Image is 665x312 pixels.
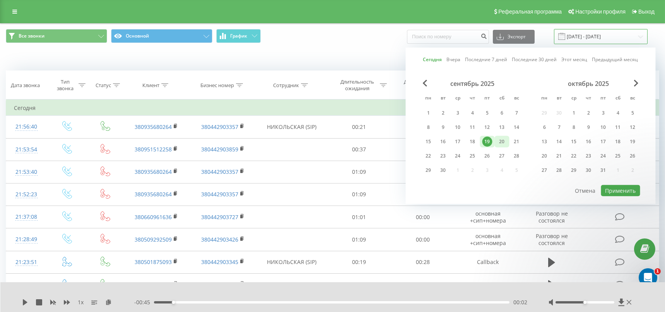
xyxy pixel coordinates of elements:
div: чт 9 окт. 2025 г. [581,122,596,133]
abbr: понедельник [539,93,550,105]
td: 01:09 [327,161,391,183]
span: Previous Month [423,80,427,87]
td: Callback [455,273,521,296]
button: График [216,29,261,43]
div: 21:53:54 [14,142,39,157]
div: 24 [453,151,463,161]
div: вс 21 сент. 2025 г. [509,136,524,147]
div: пт 12 сент. 2025 г. [480,122,495,133]
div: 22 [569,151,579,161]
div: пт 17 окт. 2025 г. [596,136,611,147]
div: 4 [468,108,478,118]
div: 9 [584,122,594,132]
div: 10 [598,122,609,132]
div: 1 [569,108,579,118]
div: 28 [554,165,564,175]
td: Callback [455,251,521,273]
div: ср 15 окт. 2025 г. [567,136,581,147]
td: НИКОЛЬСКАЯ (SIP) [256,251,327,273]
div: 18 [468,137,478,147]
div: чт 16 окт. 2025 г. [581,136,596,147]
div: ср 1 окт. 2025 г. [567,107,581,119]
div: ср 29 окт. 2025 г. [567,165,581,176]
div: вс 5 окт. 2025 г. [626,107,640,119]
div: 5 [628,108,638,118]
div: 28 [512,151,522,161]
div: 2 [584,108,594,118]
div: 29 [424,165,434,175]
div: 21:28:49 [14,232,39,247]
a: 380935680264 [135,123,172,130]
div: Бизнес номер [200,82,234,89]
div: 17 [453,137,463,147]
div: вс 7 сент. 2025 г. [509,107,524,119]
div: вт 21 окт. 2025 г. [552,150,567,162]
div: 4 [613,108,623,118]
div: вт 7 окт. 2025 г. [552,122,567,133]
a: 380442903357 [201,168,238,175]
a: Сегодня [423,56,442,63]
div: сб 25 окт. 2025 г. [611,150,626,162]
span: Все звонки [19,33,44,39]
div: 31 [598,165,609,175]
button: Применить [601,185,640,196]
span: 1 x [78,298,84,306]
div: сб 4 окт. 2025 г. [611,107,626,119]
button: Отмена [571,185,600,196]
div: пн 1 сент. 2025 г. [421,107,436,119]
div: 13 [540,137,550,147]
div: вт 23 сент. 2025 г. [436,150,451,162]
button: Экспорт [493,30,535,44]
abbr: четверг [583,93,595,105]
span: 1 [655,268,661,274]
div: 15 [569,137,579,147]
td: 01:01 [327,206,391,228]
span: Next Month [634,80,639,87]
div: вс 12 окт. 2025 г. [626,122,640,133]
td: основная +сип+номера [455,206,521,228]
div: Тип звонка [54,79,77,92]
div: 21:53:40 [14,165,39,180]
div: 11 [468,122,478,132]
div: вс 14 сент. 2025 г. [509,122,524,133]
div: 3 [598,108,609,118]
abbr: понедельник [423,93,434,105]
div: 9 [438,122,448,132]
div: Дата звонка [11,82,40,89]
div: пн 29 сент. 2025 г. [421,165,436,176]
span: Разговор не состоялся [536,210,568,224]
span: Настройки профиля [575,9,626,15]
div: вт 28 окт. 2025 г. [552,165,567,176]
div: вс 28 сент. 2025 г. [509,150,524,162]
div: сб 18 окт. 2025 г. [611,136,626,147]
input: Поиск по номеру [407,30,489,44]
div: пт 24 окт. 2025 г. [596,150,611,162]
div: чт 2 окт. 2025 г. [581,107,596,119]
div: 13 [497,122,507,132]
div: пт 5 сент. 2025 г. [480,107,495,119]
div: Длительность ожидания [337,79,378,92]
a: 380442903426 [201,236,238,243]
div: 25 [613,151,623,161]
div: вс 19 окт. 2025 г. [626,136,640,147]
div: сб 20 сент. 2025 г. [495,136,509,147]
div: пн 13 окт. 2025 г. [537,136,552,147]
div: 17 [598,137,609,147]
div: 11 [613,122,623,132]
td: 00:28 [391,251,455,273]
a: 380935680264 [135,190,172,198]
div: 16 [438,137,448,147]
div: 19 [628,137,638,147]
div: Accessibility label [172,301,175,304]
div: 21:56:40 [14,119,39,134]
a: 380442903859 [201,146,238,153]
div: Статус [96,82,111,89]
div: пт 10 окт. 2025 г. [596,122,611,133]
div: сб 13 сент. 2025 г. [495,122,509,133]
abbr: воскресенье [627,93,639,105]
div: чт 4 сент. 2025 г. [465,107,480,119]
td: 00:21 [327,116,391,138]
div: сб 6 сент. 2025 г. [495,107,509,119]
div: 6 [540,122,550,132]
div: вт 9 сент. 2025 г. [436,122,451,133]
